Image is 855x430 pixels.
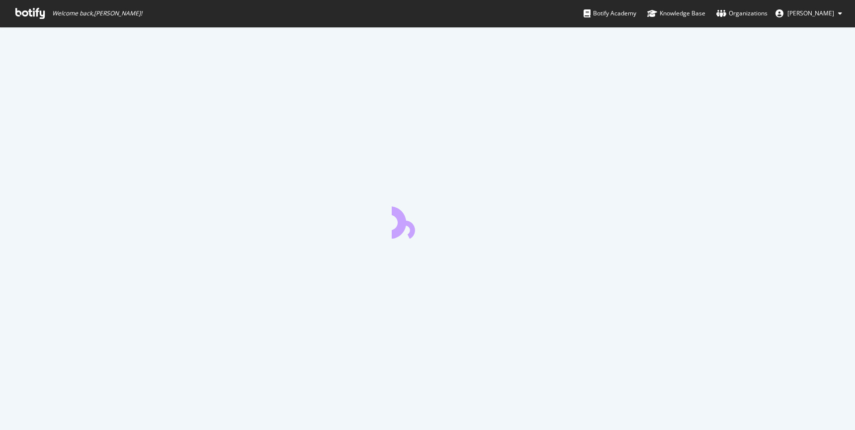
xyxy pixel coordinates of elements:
div: Botify Academy [584,8,636,18]
div: animation [392,203,463,239]
div: Knowledge Base [647,8,705,18]
span: Annie Ye [787,9,834,17]
button: [PERSON_NAME] [768,5,850,21]
span: Welcome back, [PERSON_NAME] ! [52,9,142,17]
div: Organizations [716,8,768,18]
